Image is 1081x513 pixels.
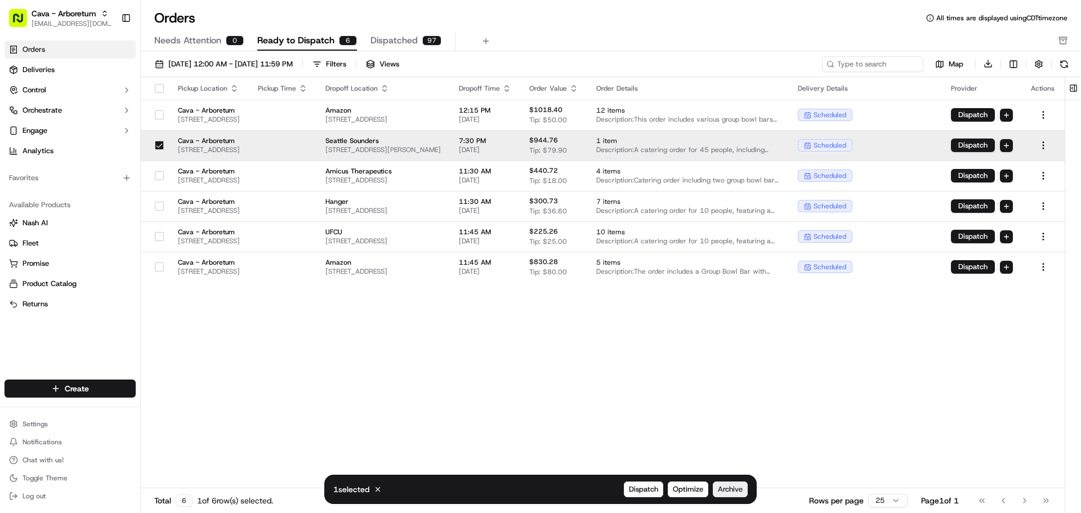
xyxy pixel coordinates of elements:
[100,205,123,214] span: [DATE]
[529,197,558,206] span: $300.73
[11,164,29,182] img: Liam S.
[35,175,91,184] span: [PERSON_NAME]
[814,202,846,211] span: scheduled
[459,237,511,246] span: [DATE]
[936,14,1067,23] span: All times are displayed using CDT timezone
[459,145,511,154] span: [DATE]
[459,176,511,185] span: [DATE]
[529,227,558,236] span: $225.26
[5,416,136,432] button: Settings
[325,84,441,93] div: Dropoff Location
[596,227,780,237] span: 10 items
[23,85,46,95] span: Control
[95,253,104,262] div: 💻
[370,34,418,47] span: Dispatched
[596,237,780,246] span: Description: A catering order for 10 people, featuring a Group Bowl Bar with Grilled Chicken, var...
[325,115,441,124] span: [STREET_ADDRESS]
[178,106,240,115] span: Cava - Arboretum
[7,247,91,267] a: 📗Knowledge Base
[307,56,351,72] button: Filters
[713,481,748,497] button: Archive
[32,8,96,19] span: Cava - Arboretum
[178,237,240,246] span: [STREET_ADDRESS]
[459,115,511,124] span: [DATE]
[178,145,240,154] span: [STREET_ADDRESS]
[5,41,136,59] a: Orders
[178,206,240,215] span: [STREET_ADDRESS]
[459,84,511,93] div: Dropoff Time
[32,19,112,28] button: [EMAIL_ADDRESS][DOMAIN_NAME]
[325,227,441,237] span: UFCU
[5,169,136,187] div: Favorites
[529,257,558,266] span: $830.28
[35,205,91,214] span: [PERSON_NAME]
[339,35,357,46] div: 6
[5,61,136,79] a: Deliveries
[596,258,780,267] span: 5 items
[191,111,205,124] button: Start new chat
[23,456,64,465] span: Chat with us!
[178,258,240,267] span: Cava - Arboretum
[814,232,846,241] span: scheduled
[23,238,39,248] span: Fleet
[325,145,441,154] span: [STREET_ADDRESS][PERSON_NAME]
[814,262,846,271] span: scheduled
[65,383,89,394] span: Create
[921,495,959,506] div: Page 1 of 1
[673,484,703,494] span: Optimize
[154,9,195,27] h1: Orders
[529,115,567,124] span: Tip: $50.00
[325,136,441,145] span: Seattle Sounders
[529,146,567,155] span: Tip: $79.90
[23,252,86,263] span: Knowledge Base
[23,146,53,156] span: Analytics
[5,434,136,450] button: Notifications
[325,106,441,115] span: Amazon
[5,196,136,214] div: Available Products
[596,84,780,93] div: Order Details
[176,494,193,507] div: 6
[1056,56,1072,72] button: Refresh
[814,171,846,180] span: scheduled
[951,169,995,182] button: Dispatch
[5,101,136,119] button: Orchestrate
[150,56,298,72] button: [DATE] 12:00 AM - [DATE] 11:59 PM
[629,484,658,494] span: Dispatch
[951,260,995,274] button: Dispatch
[5,255,136,273] button: Promise
[529,267,567,276] span: Tip: $80.00
[51,119,155,128] div: We're available if you need us!
[5,214,136,232] button: Nash AI
[928,57,971,71] button: Map
[668,481,708,497] button: Optimize
[951,139,995,152] button: Dispatch
[9,218,131,228] a: Nash AI
[23,279,77,289] span: Product Catalog
[178,267,240,276] span: [STREET_ADDRESS]
[5,488,136,504] button: Log out
[23,105,62,115] span: Orchestrate
[100,175,123,184] span: [DATE]
[596,197,780,206] span: 7 items
[9,238,131,248] a: Fleet
[798,84,933,93] div: Delivery Details
[5,295,136,313] button: Returns
[23,126,47,136] span: Engage
[5,470,136,486] button: Toggle Theme
[9,279,131,289] a: Product Catalog
[11,11,34,34] img: Nash
[11,194,29,212] img: Masood Aslam
[9,299,131,309] a: Returns
[951,108,995,122] button: Dispatch
[596,267,780,276] span: Description: The order includes a Group Bowl Bar with Falafel, two Pita Chips + Dip orders, and t...
[951,230,995,243] button: Dispatch
[168,59,293,69] span: [DATE] 12:00 AM - [DATE] 11:59 PM
[325,258,441,267] span: Amazon
[624,481,663,497] button: Dispatch
[23,44,45,55] span: Orders
[23,474,68,483] span: Toggle Theme
[596,136,780,145] span: 1 item
[718,484,743,494] span: Archive
[325,197,441,206] span: Hanger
